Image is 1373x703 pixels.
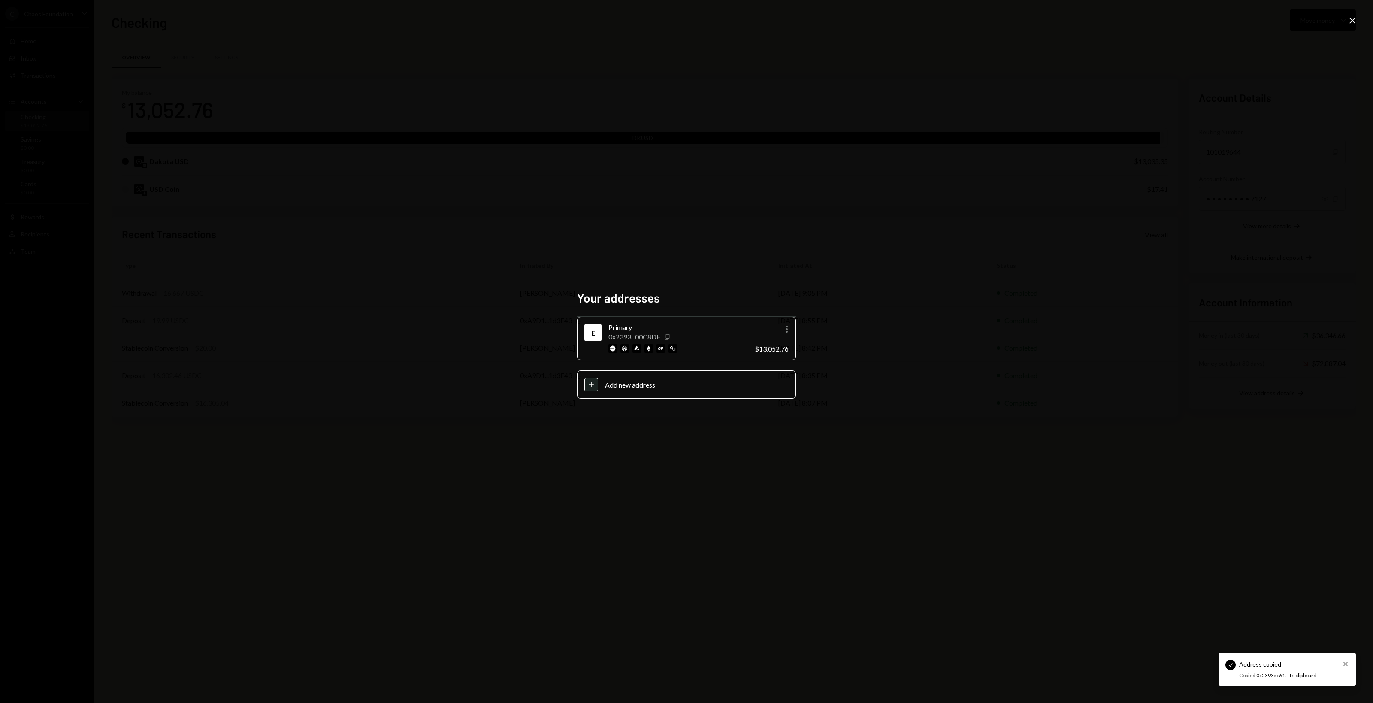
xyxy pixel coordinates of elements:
div: Add new address [605,381,789,389]
img: polygon-mainnet [668,344,677,353]
div: $13,052.76 [755,345,789,353]
img: ethereum-mainnet [644,344,653,353]
h2: Your addresses [577,290,796,306]
img: optimism-mainnet [656,344,665,353]
img: base-mainnet [608,344,617,353]
img: avalanche-mainnet [632,344,641,353]
div: Copied 0x2393ac61... to clipboard. [1239,672,1330,679]
img: arbitrum-mainnet [620,344,629,353]
div: Address copied [1239,660,1281,669]
div: 0x2393...00C8DF [608,333,660,341]
div: Primary [608,322,748,333]
button: Add new address [577,370,796,399]
div: Ethereum [586,326,600,339]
